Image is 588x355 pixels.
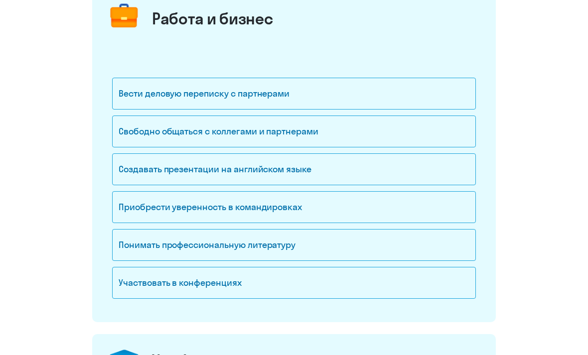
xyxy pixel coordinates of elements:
[152,8,273,28] div: Работа и бизнес
[112,153,476,185] div: Создавать презентации на английском языке
[112,267,476,299] div: Участвовать в конференциях
[112,229,476,261] div: Понимать профессиональную литературу
[112,116,476,147] div: Свободно общаться с коллегами и партнерами
[112,78,476,110] div: Вести деловую переписку с партнерами
[112,191,476,223] div: Приобрести уверенность в командировках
